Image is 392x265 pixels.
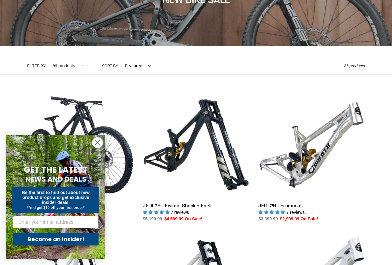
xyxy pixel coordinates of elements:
span: NEWS AND DEALS [25,174,86,184]
label: Sort by [102,63,118,69]
label: Filter by [27,63,46,69]
button: Close dialog [92,137,103,148]
span: GET THE LATEST [24,164,88,175]
span: 21 products [344,64,365,68]
span: *And get $10 off your first order* [27,205,84,210]
span: Be the first to find out about new product drops and get exclusive insider deals. [22,190,90,205]
input: Enter your email address [13,216,99,228]
button: Become an Insider! [13,233,99,245]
